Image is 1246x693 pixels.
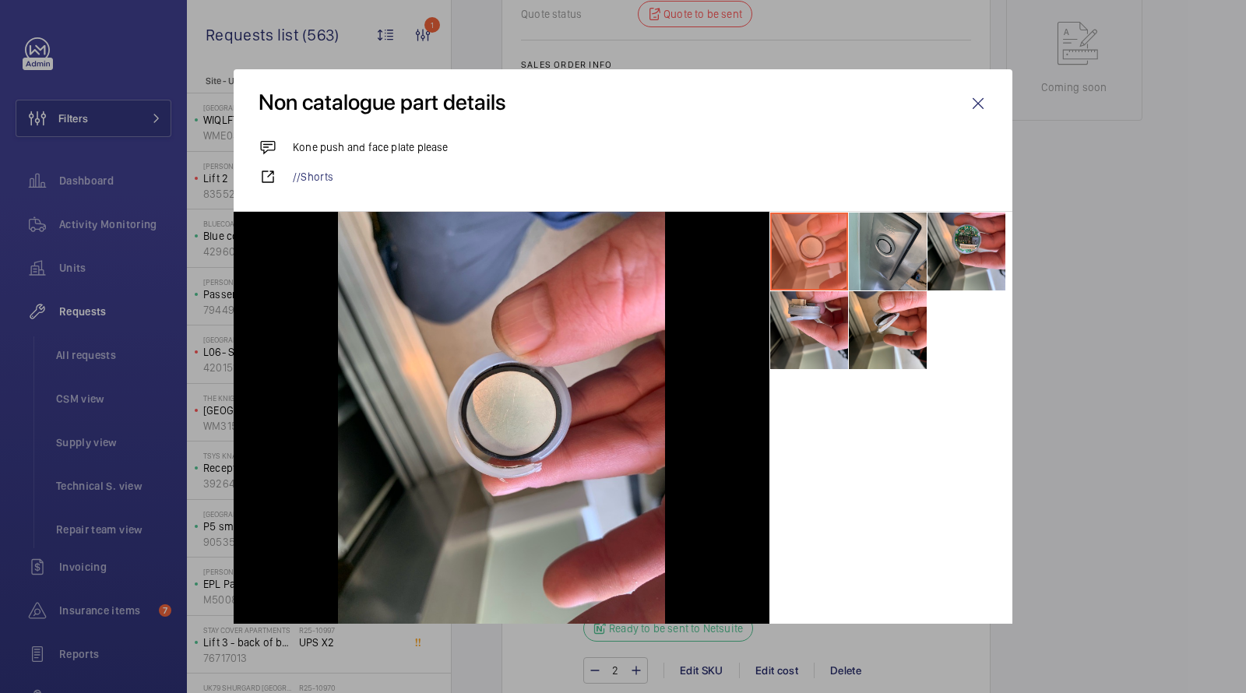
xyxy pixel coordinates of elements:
[770,291,848,369] img: 1755008205434-476d7d61-219e-49ef-887a-759e555b0559
[293,169,987,185] a: //Shorts
[293,139,449,155] p: Kone push and face plate please
[849,291,927,369] img: 1755008205482-4faf705a-69bb-4448-a8cc-f17df3788f9d
[259,85,506,122] div: Non catalogue part details
[927,213,1005,290] img: 1755008205393-1fe6cd8e-5f2c-4a71-bbed-e4381ede4cfb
